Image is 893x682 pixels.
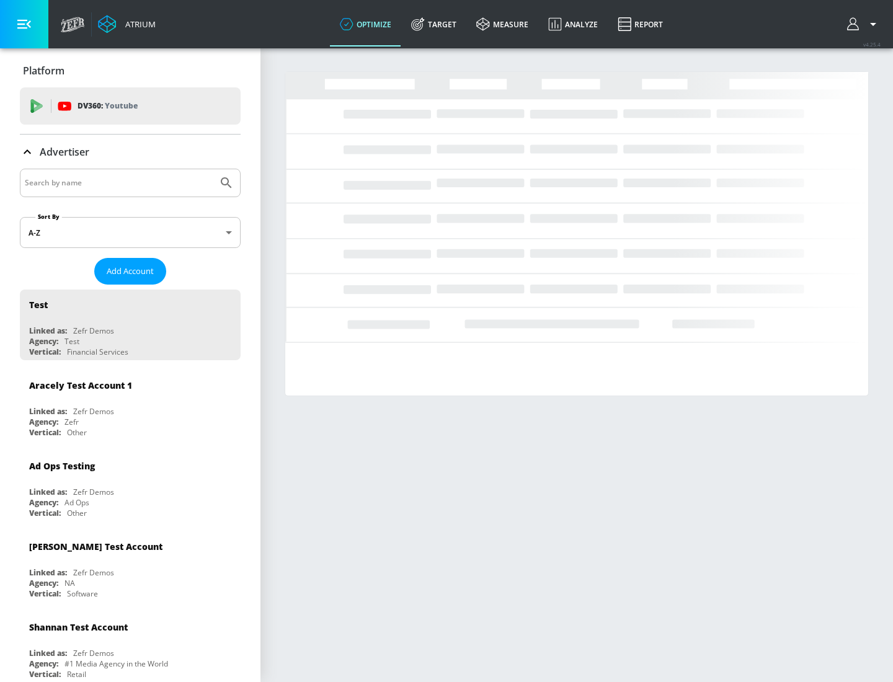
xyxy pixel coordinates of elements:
[29,417,58,427] div: Agency:
[64,336,79,347] div: Test
[67,427,87,438] div: Other
[67,669,86,680] div: Retail
[20,451,241,521] div: Ad Ops TestingLinked as:Zefr DemosAgency:Ad OpsVertical:Other
[608,2,673,46] a: Report
[29,508,61,518] div: Vertical:
[73,325,114,336] div: Zefr Demos
[29,379,132,391] div: Aracely Test Account 1
[29,567,67,578] div: Linked as:
[105,99,138,112] p: Youtube
[73,406,114,417] div: Zefr Demos
[64,417,79,427] div: Zefr
[29,299,48,311] div: Test
[29,541,162,552] div: [PERSON_NAME] Test Account
[29,497,58,508] div: Agency:
[20,370,241,441] div: Aracely Test Account 1Linked as:Zefr DemosAgency:ZefrVertical:Other
[29,406,67,417] div: Linked as:
[98,15,156,33] a: Atrium
[73,567,114,578] div: Zefr Demos
[29,427,61,438] div: Vertical:
[20,290,241,360] div: TestLinked as:Zefr DemosAgency:TestVertical:Financial Services
[29,658,58,669] div: Agency:
[29,588,61,599] div: Vertical:
[120,19,156,30] div: Atrium
[73,648,114,658] div: Zefr Demos
[29,487,67,497] div: Linked as:
[20,135,241,169] div: Advertiser
[29,578,58,588] div: Agency:
[20,531,241,602] div: [PERSON_NAME] Test AccountLinked as:Zefr DemosAgency:NAVertical:Software
[25,175,213,191] input: Search by name
[330,2,401,46] a: optimize
[67,347,128,357] div: Financial Services
[29,460,95,472] div: Ad Ops Testing
[466,2,538,46] a: measure
[64,658,168,669] div: #1 Media Agency in the World
[23,64,64,77] p: Platform
[67,588,98,599] div: Software
[64,578,75,588] div: NA
[401,2,466,46] a: Target
[863,41,881,48] span: v 4.25.4
[94,258,166,285] button: Add Account
[78,99,138,113] p: DV360:
[538,2,608,46] a: Analyze
[29,669,61,680] div: Vertical:
[29,347,61,357] div: Vertical:
[67,508,87,518] div: Other
[64,497,89,508] div: Ad Ops
[20,53,241,88] div: Platform
[35,213,62,221] label: Sort By
[73,487,114,497] div: Zefr Demos
[29,325,67,336] div: Linked as:
[29,648,67,658] div: Linked as:
[29,621,128,633] div: Shannan Test Account
[29,336,58,347] div: Agency:
[40,145,89,159] p: Advertiser
[107,264,154,278] span: Add Account
[20,87,241,125] div: DV360: Youtube
[20,217,241,248] div: A-Z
